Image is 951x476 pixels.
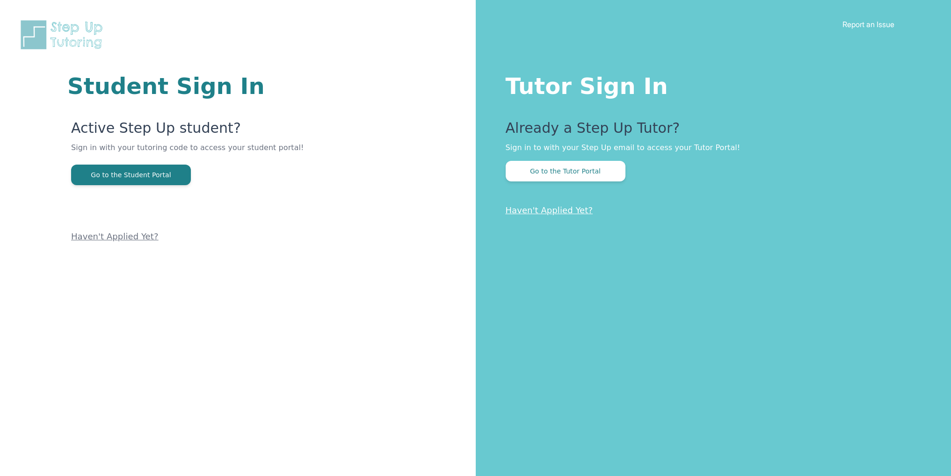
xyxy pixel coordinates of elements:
img: Step Up Tutoring horizontal logo [19,19,109,51]
h1: Student Sign In [67,75,363,97]
p: Already a Step Up Tutor? [506,120,914,142]
a: Haven't Applied Yet? [506,205,593,215]
h1: Tutor Sign In [506,71,914,97]
a: Report an Issue [842,20,894,29]
button: Go to the Student Portal [71,165,191,185]
p: Sign in with your tutoring code to access your student portal! [71,142,363,165]
p: Active Step Up student? [71,120,363,142]
a: Haven't Applied Yet? [71,231,159,241]
a: Go to the Tutor Portal [506,166,625,175]
button: Go to the Tutor Portal [506,161,625,181]
a: Go to the Student Portal [71,170,191,179]
p: Sign in to with your Step Up email to access your Tutor Portal! [506,142,914,153]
